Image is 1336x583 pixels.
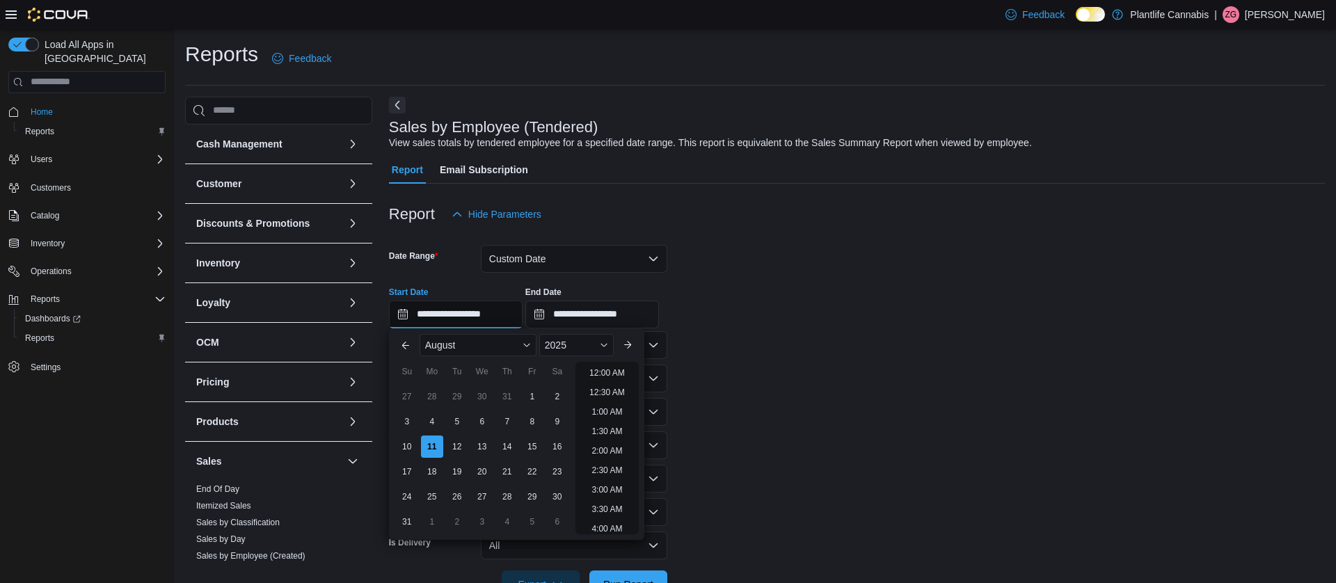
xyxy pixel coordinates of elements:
h3: Discounts & Promotions [196,216,310,230]
li: 4:00 AM [586,520,628,537]
div: day-20 [471,461,493,483]
button: Reports [14,122,171,141]
ul: Time [575,362,639,534]
button: Products [196,415,342,429]
button: Home [3,102,171,122]
span: Reports [25,126,54,137]
li: 12:30 AM [584,384,630,401]
div: day-27 [396,385,418,408]
input: Press the down key to enter a popover containing a calendar. Press the escape key to close the po... [389,301,523,328]
button: Inventory [25,235,70,252]
div: day-8 [521,410,543,433]
button: Inventory [3,234,171,253]
button: Reports [25,291,65,308]
button: Sales [344,453,361,470]
button: Hide Parameters [446,200,547,228]
div: Tu [446,360,468,383]
div: We [471,360,493,383]
button: Pricing [344,374,361,390]
span: Reports [25,291,166,308]
nav: Complex example [8,96,166,413]
button: Custom Date [481,245,667,273]
h3: Sales [196,454,222,468]
label: Start Date [389,287,429,298]
button: Discounts & Promotions [196,216,342,230]
div: day-7 [496,410,518,433]
h3: OCM [196,335,219,349]
span: End Of Day [196,484,239,495]
img: Cova [28,8,90,22]
div: day-3 [396,410,418,433]
span: August [425,340,456,351]
button: All [481,532,667,559]
button: Reports [3,289,171,309]
div: Button. Open the month selector. August is currently selected. [420,334,536,356]
span: Reports [25,333,54,344]
button: Loyalty [196,296,342,310]
button: OCM [344,334,361,351]
button: Open list of options [648,373,659,384]
p: [PERSON_NAME] [1245,6,1325,23]
span: Dashboards [19,310,166,327]
button: Previous Month [395,334,417,356]
div: day-2 [546,385,568,408]
span: Hide Parameters [468,207,541,221]
span: ZG [1225,6,1237,23]
button: Next month [617,334,639,356]
span: Load All Apps in [GEOGRAPHIC_DATA] [39,38,166,65]
h1: Reports [185,40,258,68]
button: Products [344,413,361,430]
span: Inventory [25,235,166,252]
button: Open list of options [648,340,659,351]
div: day-14 [496,436,518,458]
div: day-19 [446,461,468,483]
div: day-27 [471,486,493,508]
h3: Customer [196,177,241,191]
span: Inventory [31,238,65,249]
div: day-9 [546,410,568,433]
span: Users [31,154,52,165]
button: Users [3,150,171,169]
div: Button. Open the year selector. 2025 is currently selected. [539,334,614,356]
div: day-1 [521,385,543,408]
span: Email Subscription [440,156,528,184]
p: | [1214,6,1217,23]
span: Operations [31,266,72,277]
a: End Of Day [196,484,239,494]
button: OCM [196,335,342,349]
div: day-5 [521,511,543,533]
div: day-5 [446,410,468,433]
button: Loyalty [344,294,361,311]
input: Press the down key to open a popover containing a calendar. [525,301,659,328]
button: Discounts & Promotions [344,215,361,232]
button: Open list of options [648,440,659,451]
a: Sales by Classification [196,518,280,527]
button: Customers [3,177,171,198]
a: Customers [25,179,77,196]
h3: Loyalty [196,296,230,310]
span: Catalog [31,210,59,221]
div: day-3 [471,511,493,533]
div: day-17 [396,461,418,483]
a: Reports [19,330,60,346]
button: Cash Management [344,136,361,152]
div: day-11 [421,436,443,458]
a: Dashboards [14,309,171,328]
label: Date Range [389,250,438,262]
li: 2:00 AM [586,442,628,459]
button: Inventory [344,255,361,271]
div: day-4 [421,410,443,433]
a: Reports [19,123,60,140]
button: Customer [196,177,342,191]
div: Th [496,360,518,383]
div: day-31 [396,511,418,533]
button: Customer [344,175,361,192]
button: Open list of options [648,406,659,417]
span: Feedback [1022,8,1065,22]
div: day-26 [446,486,468,508]
div: day-25 [421,486,443,508]
div: Sa [546,360,568,383]
div: day-29 [521,486,543,508]
span: Dashboards [25,313,81,324]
